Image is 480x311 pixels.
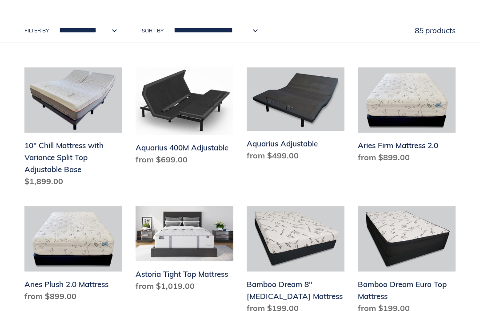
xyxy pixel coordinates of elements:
a: Aquarius 400M Adjustable [136,67,233,169]
a: Aries Firm Mattress 2.0 [358,67,456,167]
a: 10" Chill Mattress with Variance Split Top Adjustable Base [24,67,122,191]
a: Aquarius Adjustable [247,67,344,165]
label: Sort by [142,27,164,35]
a: Astoria Tight Top Mattress [136,206,233,295]
a: Aries Plush 2.0 Mattress [24,206,122,306]
label: Filter by [24,27,49,35]
span: 85 products [415,26,456,35]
